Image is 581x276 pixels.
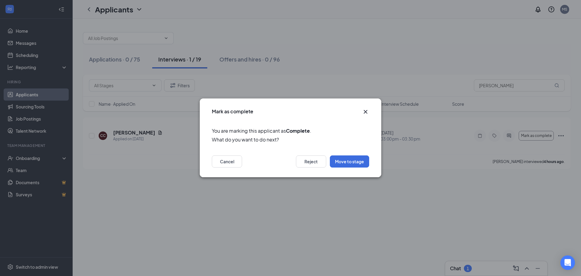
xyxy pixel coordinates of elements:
[286,128,310,134] b: Complete
[212,136,369,144] span: What do you want to do next?
[212,156,242,168] button: Cancel
[296,156,326,168] button: Reject
[212,127,369,135] span: You are marking this applicant as .
[330,156,369,168] button: Move to stage
[560,255,575,270] div: Open Intercom Messenger
[362,108,369,115] svg: Cross
[212,108,253,115] h3: Mark as complete
[362,108,369,115] button: Close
